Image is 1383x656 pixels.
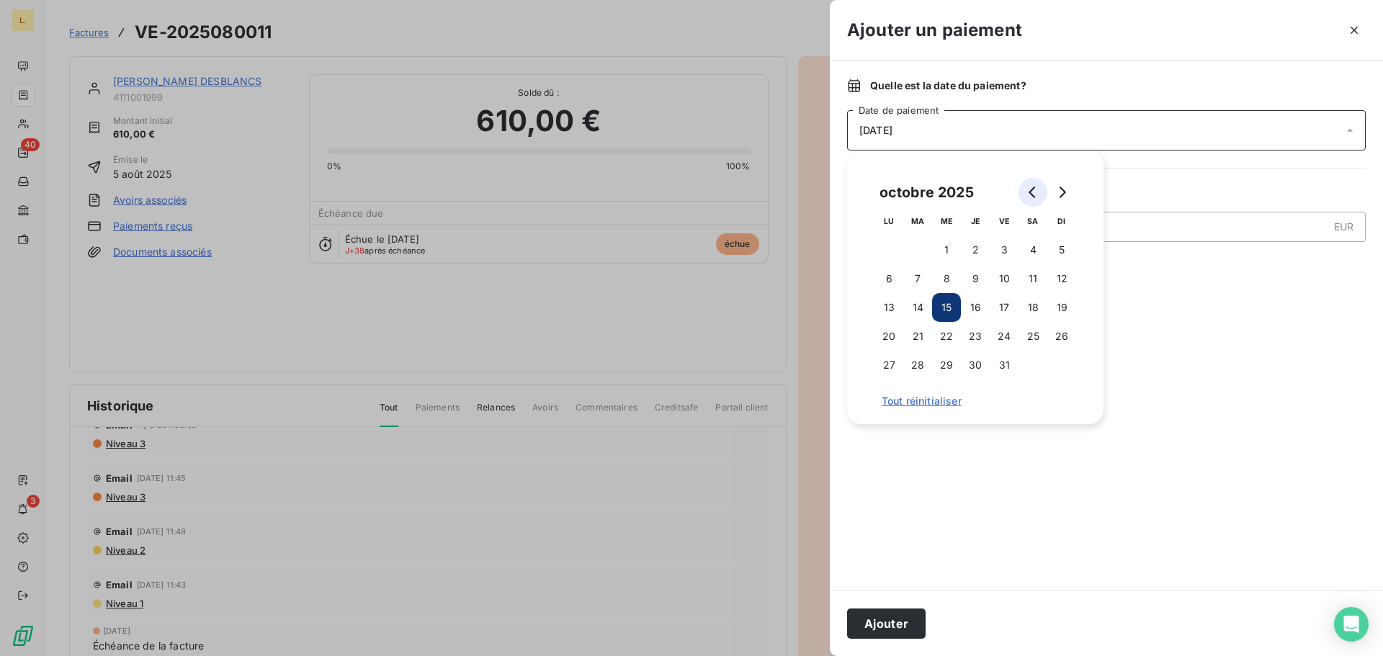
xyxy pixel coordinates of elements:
[903,264,932,293] button: 7
[874,181,979,204] div: octobre 2025
[847,608,926,639] button: Ajouter
[932,235,961,264] button: 1
[1019,178,1047,207] button: Go to previous month
[961,235,990,264] button: 2
[990,351,1019,379] button: 31
[874,322,903,351] button: 20
[990,235,1019,264] button: 3
[961,207,990,235] th: jeudi
[859,125,892,136] span: [DATE]
[874,293,903,322] button: 13
[932,264,961,293] button: 8
[874,264,903,293] button: 6
[932,322,961,351] button: 22
[882,395,1069,407] span: Tout réinitialiser
[1047,264,1076,293] button: 12
[1334,607,1369,642] div: Open Intercom Messenger
[990,293,1019,322] button: 17
[1019,264,1047,293] button: 11
[932,207,961,235] th: mercredi
[874,351,903,379] button: 27
[903,351,932,379] button: 28
[990,264,1019,293] button: 10
[990,207,1019,235] th: vendredi
[961,293,990,322] button: 16
[1019,293,1047,322] button: 18
[1047,293,1076,322] button: 19
[961,351,990,379] button: 30
[932,293,961,322] button: 15
[1047,235,1076,264] button: 5
[1019,322,1047,351] button: 25
[1047,207,1076,235] th: dimanche
[990,322,1019,351] button: 24
[903,322,932,351] button: 21
[874,207,903,235] th: lundi
[1019,207,1047,235] th: samedi
[847,253,1366,268] span: Nouveau solde dû :
[1047,322,1076,351] button: 26
[870,78,1026,93] span: Quelle est la date du paiement ?
[1047,178,1076,207] button: Go to next month
[961,264,990,293] button: 9
[847,17,1022,43] h3: Ajouter un paiement
[903,293,932,322] button: 14
[1019,235,1047,264] button: 4
[961,322,990,351] button: 23
[903,207,932,235] th: mardi
[932,351,961,379] button: 29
